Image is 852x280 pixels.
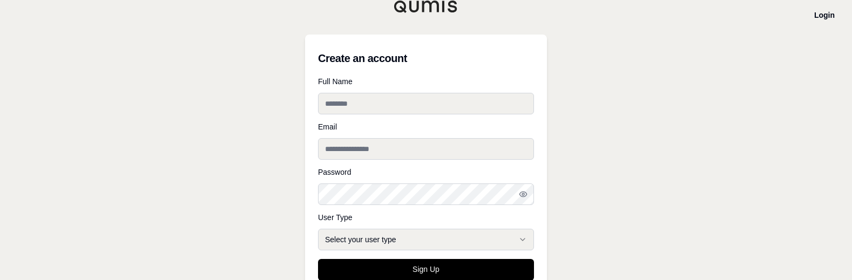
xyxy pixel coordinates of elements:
[814,11,835,19] a: Login
[318,214,534,221] label: User Type
[318,78,534,85] label: Full Name
[318,168,534,176] label: Password
[318,123,534,131] label: Email
[318,47,534,69] h3: Create an account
